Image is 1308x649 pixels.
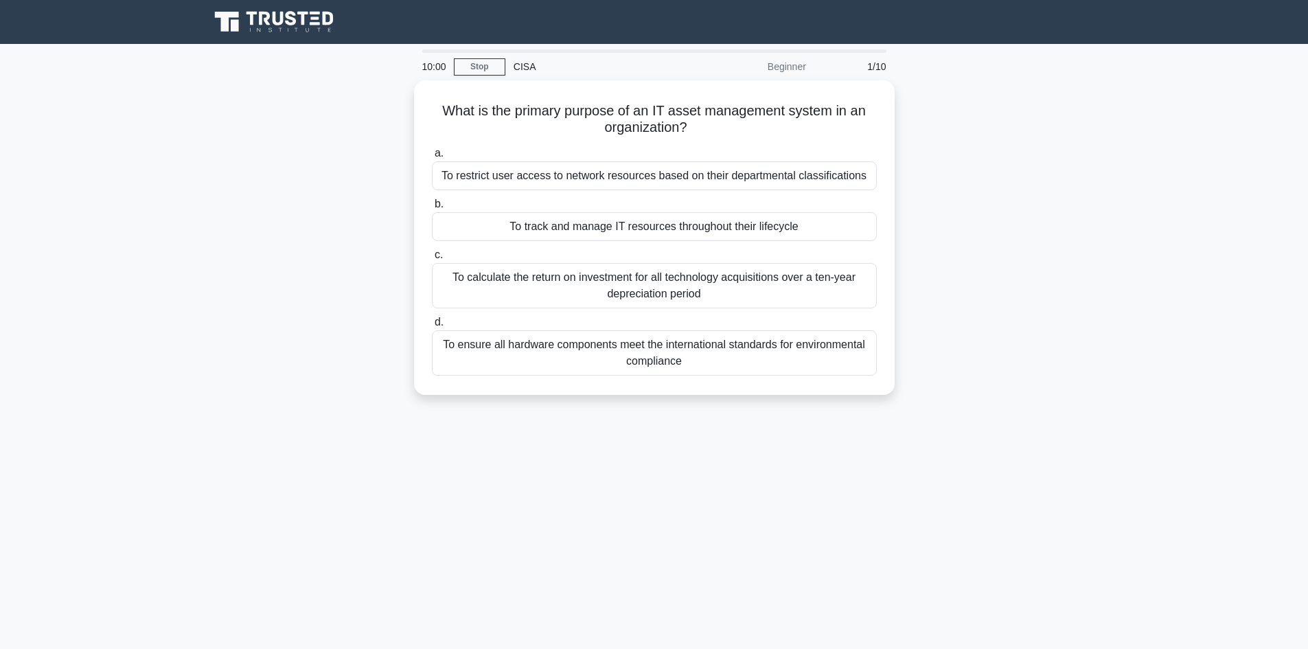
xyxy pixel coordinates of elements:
div: To track and manage IT resources throughout their lifecycle [432,212,877,241]
div: To restrict user access to network resources based on their departmental classifications [432,161,877,190]
div: To ensure all hardware components meet the international standards for environmental compliance [432,330,877,376]
div: 10:00 [414,53,454,80]
span: a. [435,147,444,159]
div: Beginner [694,53,814,80]
div: To calculate the return on investment for all technology acquisitions over a ten-year depreciatio... [432,263,877,308]
div: CISA [505,53,694,80]
span: d. [435,316,444,328]
span: b. [435,198,444,209]
a: Stop [454,58,505,76]
h5: What is the primary purpose of an IT asset management system in an organization? [431,102,878,137]
span: c. [435,249,443,260]
div: 1/10 [814,53,895,80]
